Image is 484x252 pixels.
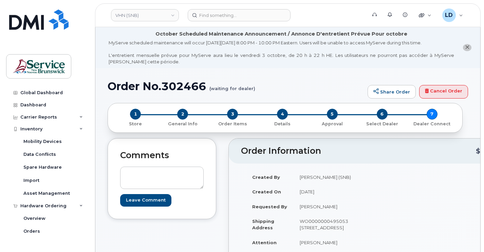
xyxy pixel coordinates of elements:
[294,184,366,199] td: [DATE]
[252,240,277,245] strong: Attention
[294,235,366,250] td: [PERSON_NAME]
[177,109,188,120] span: 2
[158,120,208,127] a: 2 General Info
[116,121,155,127] p: Store
[120,151,204,160] h2: Comments
[130,109,141,120] span: 1
[120,194,171,207] input: Leave Comment
[463,44,471,51] button: close notification
[307,120,357,127] a: 5 Approval
[210,121,255,127] p: Order Items
[161,121,205,127] p: General Info
[260,121,305,127] p: Details
[113,120,158,127] a: 1 Store
[357,120,407,127] a: 6 Select Dealer
[310,121,354,127] p: Approval
[277,109,288,120] span: 4
[155,30,407,38] div: October Scheduled Maintenance Announcement / Annonce D'entretient Prévue Pour octobre
[368,85,416,99] a: Share Order
[252,218,274,230] strong: Shipping Address
[252,204,287,209] strong: Requested By
[327,109,338,120] span: 5
[252,174,280,180] strong: Created By
[294,214,366,235] td: WO0000000495053 [STREET_ADDRESS]
[360,121,404,127] p: Select Dealer
[258,120,308,127] a: 4 Details
[294,199,366,214] td: [PERSON_NAME]
[294,170,366,185] td: [PERSON_NAME] (SNB)
[109,40,454,65] div: MyServe scheduled maintenance will occur [DATE][DATE] 8:00 PM - 10:00 PM Eastern. Users will be u...
[419,85,468,99] a: Cancel Order
[377,109,388,120] span: 6
[241,146,476,156] h2: Order Information
[108,80,364,92] h1: Order No.302466
[227,109,238,120] span: 3
[208,120,258,127] a: 3 Order Items
[252,189,281,194] strong: Created On
[209,80,255,91] small: (waiting for dealer)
